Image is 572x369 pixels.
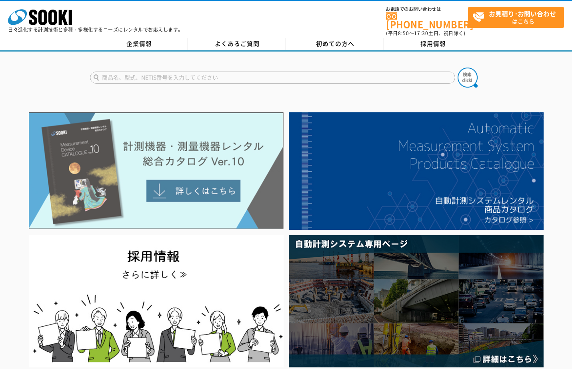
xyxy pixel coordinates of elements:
[398,30,409,37] span: 8:50
[90,72,455,84] input: 商品名、型式、NETIS番号を入力してください
[414,30,428,37] span: 17:30
[90,38,188,50] a: 企業情報
[289,235,544,367] img: 自動計測システム専用ページ
[188,38,286,50] a: よくあるご質問
[458,68,478,88] img: btn_search.png
[384,38,482,50] a: 採用情報
[489,9,556,18] strong: お見積り･お問い合わせ
[29,235,284,367] img: SOOKI recruit
[472,7,564,27] span: はこちら
[316,39,354,48] span: 初めての方へ
[386,7,468,12] span: お電話でのお問い合わせは
[289,112,544,230] img: 自動計測システムカタログ
[8,27,183,32] p: 日々進化する計測技術と多種・多様化するニーズにレンタルでお応えします。
[29,112,284,229] img: Catalog Ver10
[286,38,384,50] a: 初めての方へ
[386,30,465,37] span: (平日 ～ 土日、祝日除く)
[386,12,468,29] a: [PHONE_NUMBER]
[468,7,564,28] a: お見積り･お問い合わせはこちら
